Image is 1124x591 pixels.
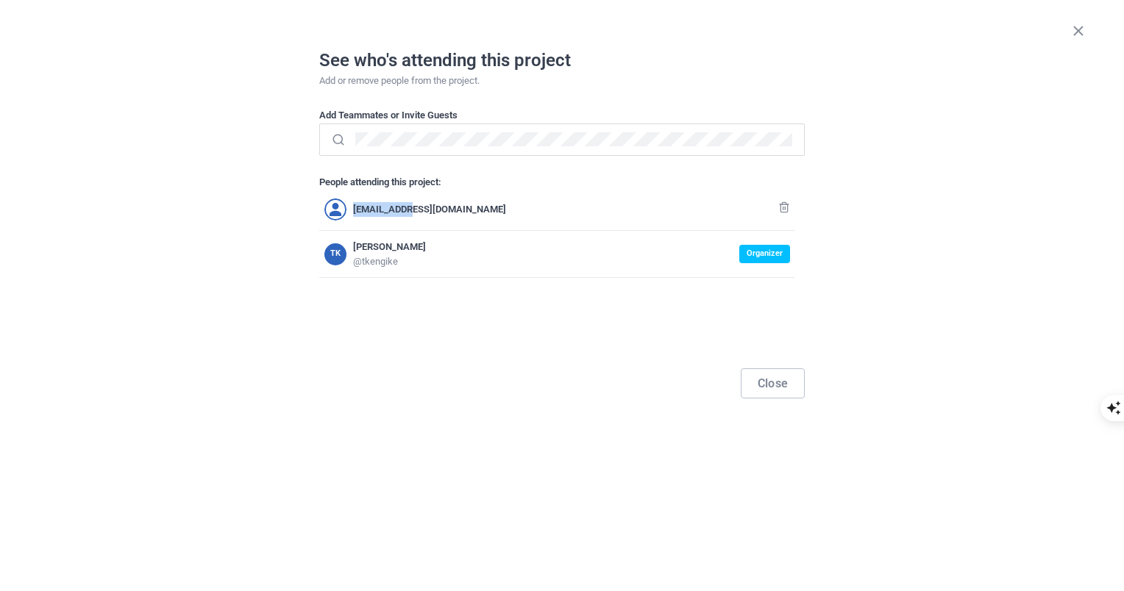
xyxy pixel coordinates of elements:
p: Add or remove people from the project. [319,74,805,88]
p: [PERSON_NAME] [353,240,426,254]
p: People attending this project: [319,175,805,190]
button: Close [741,368,805,398]
span: Organizer [739,245,790,263]
p: TK [324,243,346,265]
h2: See who's attending this project [319,47,805,74]
p: [EMAIL_ADDRESS][DOMAIN_NAME] [353,202,506,217]
p: @tkengike [353,254,426,269]
label: Add Teammates or Invite Guests [319,110,458,121]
